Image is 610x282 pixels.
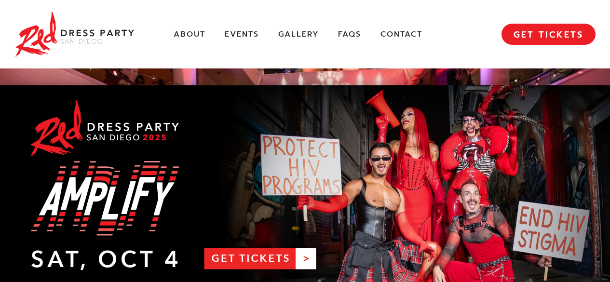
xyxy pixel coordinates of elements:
[338,29,361,40] a: FAQs
[278,29,319,40] a: Gallery
[225,29,259,40] a: Events
[14,10,135,59] img: Red Dress Party San Diego
[174,29,205,40] a: About
[502,24,596,45] a: GET TICKETS
[380,29,422,40] a: Contact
